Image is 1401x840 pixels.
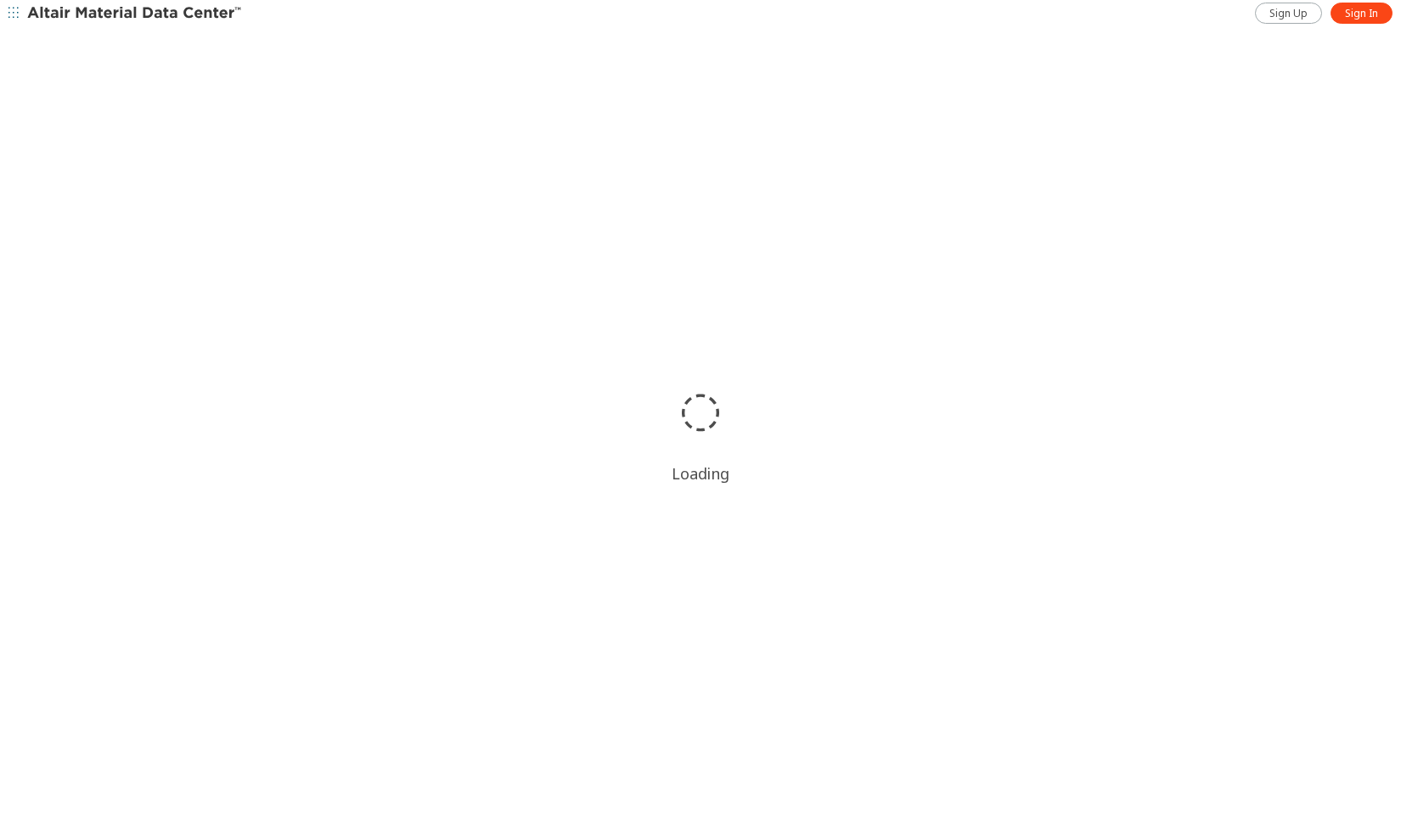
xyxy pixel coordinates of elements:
[27,5,244,22] img: Altair Material Data Center
[672,463,729,484] div: Loading
[1331,3,1393,24] a: Sign In
[1255,3,1322,24] a: Sign Up
[1269,7,1308,20] span: Sign Up
[1345,7,1378,20] span: Sign In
